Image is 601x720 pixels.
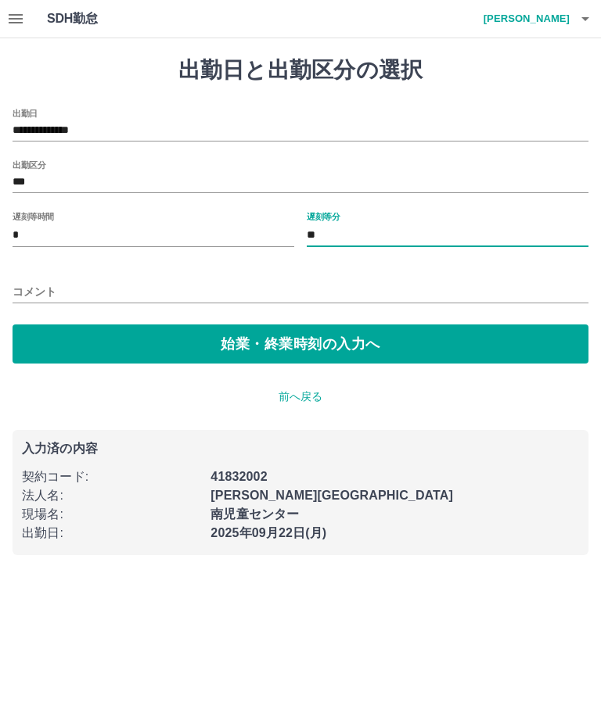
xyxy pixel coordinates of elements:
p: 前へ戻る [13,389,588,405]
b: 2025年09月22日(月) [211,526,326,539]
b: 南児童センター [211,507,299,521]
b: [PERSON_NAME][GEOGRAPHIC_DATA] [211,489,453,502]
p: 法人名 : [22,486,201,505]
label: 出勤区分 [13,159,45,170]
p: 出勤日 : [22,524,201,543]
p: 現場名 : [22,505,201,524]
b: 41832002 [211,470,267,483]
label: 出勤日 [13,107,38,119]
p: 入力済の内容 [22,442,579,455]
p: 契約コード : [22,467,201,486]
label: 遅刻等分 [307,210,340,222]
h1: 出勤日と出勤区分の選択 [13,57,588,84]
label: 遅刻等時間 [13,210,54,222]
button: 始業・終業時刻の入力へ [13,324,588,364]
